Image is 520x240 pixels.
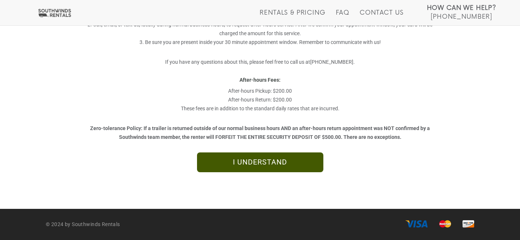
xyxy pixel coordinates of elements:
a: Contact Us [360,9,403,25]
h5: After-hours Fees: [87,70,433,83]
a: I UNDERSTAND [197,152,323,172]
img: Southwinds Rentals Logo [37,8,73,18]
a: FAQ [336,9,350,25]
span: [PHONE_NUMBER] [431,13,492,21]
strong: How Can We Help? [427,4,496,12]
p: If you have any questions about this, please feel free to call us at . [87,50,433,66]
img: discover [463,220,474,228]
img: master card [439,220,451,228]
strong: © 2024 by Southwinds Rentals [46,221,120,227]
img: visa [405,220,428,228]
p: After-hours Pickup: $200.00 After-hours Return: $200.00 These fees are in addition to the standar... [87,86,433,113]
a: How Can We Help? [PHONE_NUMBER] [427,4,496,20]
a: Rentals & Pricing [260,9,325,25]
a: [PHONE_NUMBER] [310,59,353,65]
strong: Zero-tolerance Policy: If a trailer is returned outside of our normal business hours AND an after... [90,125,430,140]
